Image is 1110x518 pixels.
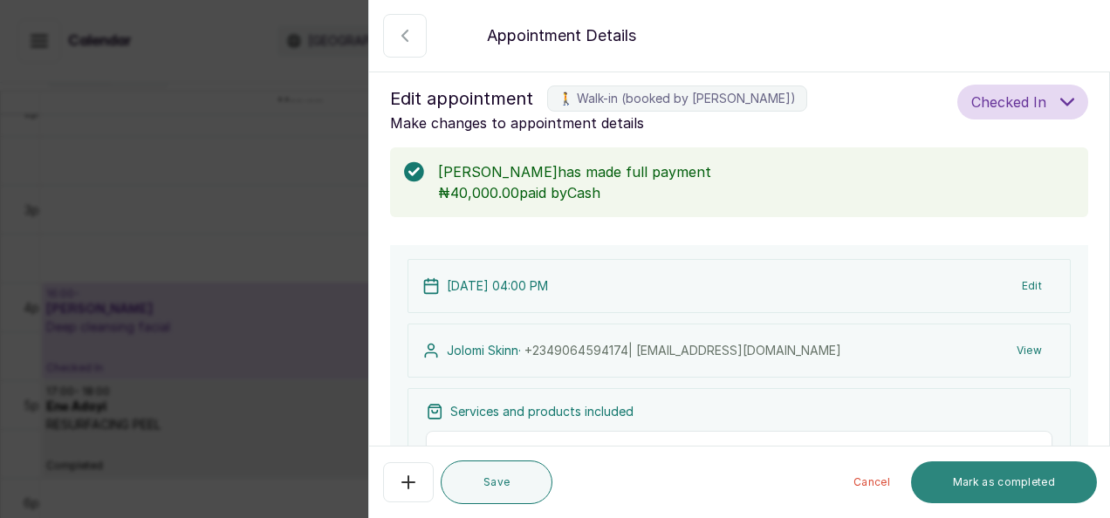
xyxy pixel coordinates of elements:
[441,460,552,504] button: Save
[547,85,807,112] label: 🚶 Walk-in (booked by [PERSON_NAME])
[447,342,841,359] p: Jolomi Skinn ·
[438,161,1074,182] p: [PERSON_NAME] has made full payment
[1008,270,1056,302] button: Edit
[447,277,548,295] p: [DATE] 04:00 PM
[438,182,1074,203] p: ₦40,000.00 paid by Cash
[971,92,1046,112] span: Checked In
[450,403,634,420] p: Services and products included
[390,112,950,133] p: Make changes to appointment details
[839,461,904,503] button: Cancel
[957,85,1088,119] button: Checked In
[1003,335,1056,366] button: View
[524,343,841,358] span: +234 9064594174 | [EMAIL_ADDRESS][DOMAIN_NAME]
[487,24,636,48] p: Appointment Details
[911,461,1097,503] button: Mark as completed
[390,85,533,112] span: Edit appointment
